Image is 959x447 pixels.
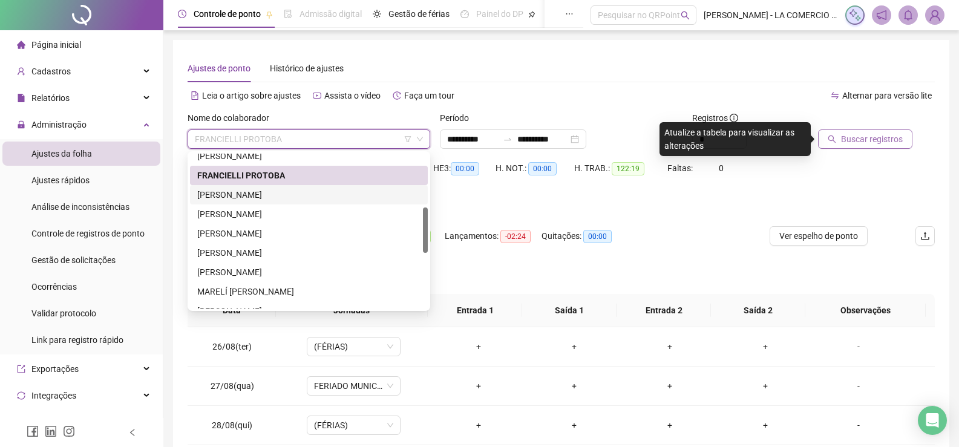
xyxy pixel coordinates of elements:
[779,229,858,243] span: Ver espelho de ponto
[211,381,254,391] span: 27/08(qua)
[617,294,711,327] th: Entrada 2
[440,111,477,125] label: Período
[536,340,612,353] div: +
[190,224,428,243] div: JESSICA VARGAS VICENTE
[503,134,512,144] span: swap-right
[704,8,838,22] span: [PERSON_NAME] - LA COMERCIO / LC COMERCIO E TRANSPORTES
[730,114,738,122] span: info-circle
[31,149,92,158] span: Ajustes da folha
[190,243,428,263] div: JULIA DANDOLINI MACHADO
[727,379,804,393] div: +
[31,202,129,212] span: Análise de inconsistências
[440,379,517,393] div: +
[404,91,454,100] span: Faça um tour
[632,340,708,353] div: +
[926,6,944,24] img: 38830
[17,391,25,400] span: sync
[31,391,76,400] span: Integrações
[17,67,25,76] span: user-add
[528,11,535,18] span: pushpin
[692,111,738,125] span: Registros
[195,130,423,148] span: FRANCIELLI PROTOBA
[212,420,252,430] span: 28/08(qui)
[190,263,428,282] div: LILIAN LEITE DA SILVA
[299,9,362,19] span: Admissão digital
[536,419,612,432] div: +
[632,379,708,393] div: +
[197,207,421,221] div: [PERSON_NAME]
[63,425,75,437] span: instagram
[818,129,912,149] button: Buscar registros
[194,9,261,19] span: Controle de ponto
[197,169,421,182] div: FRANCIELLI PROTOBA
[188,111,277,125] label: Nome do colaborador
[503,134,512,144] span: to
[31,255,116,265] span: Gestão de solicitações
[805,294,926,327] th: Observações
[197,266,421,279] div: [PERSON_NAME]
[876,10,887,21] span: notification
[823,419,894,432] div: -
[445,229,542,243] div: Lançamentos:
[632,419,708,432] div: +
[31,120,87,129] span: Administração
[314,416,393,434] span: (FÉRIAS)
[496,162,574,175] div: H. NOT.:
[451,162,479,175] span: 00:00
[667,163,695,173] span: Faltas:
[212,342,252,351] span: 26/08(ter)
[404,135,411,143] span: filter
[202,91,301,100] span: Leia o artigo sobre ajustes
[711,294,805,327] th: Saída 2
[536,379,612,393] div: +
[17,94,25,102] span: file
[27,425,39,437] span: facebook
[903,10,914,21] span: bell
[324,91,381,100] span: Assista o vídeo
[284,10,292,18] span: file-done
[190,166,428,185] div: FRANCIELLI PROTOBA
[197,285,421,298] div: MARELÍ [PERSON_NAME]
[440,340,517,353] div: +
[428,294,522,327] th: Entrada 1
[31,335,123,345] span: Link para registro rápido
[574,162,667,175] div: H. TRAB.:
[393,91,401,100] span: history
[313,91,321,100] span: youtube
[848,8,862,22] img: sparkle-icon.fc2bf0ac1784a2077858766a79e2daf3.svg
[500,230,531,243] span: -02:24
[190,185,428,204] div: GABRIELA RODRIGUES CARDOSO
[727,340,804,353] div: +
[831,91,839,100] span: swap
[583,230,612,243] span: 00:00
[178,10,186,18] span: clock-circle
[918,406,947,435] div: Open Intercom Messenger
[815,304,916,317] span: Observações
[440,419,517,432] div: +
[128,428,137,437] span: left
[197,188,421,201] div: [PERSON_NAME]
[460,10,469,18] span: dashboard
[828,135,836,143] span: search
[17,365,25,373] span: export
[565,10,574,18] span: ellipsis
[31,229,145,238] span: Controle de registros de ponto
[660,122,811,156] div: Atualize a tabela para visualizar as alterações
[197,304,421,318] div: [PERSON_NAME]
[266,11,273,18] span: pushpin
[681,11,690,20] span: search
[31,308,96,318] span: Validar protocolo
[190,282,428,301] div: MARELÍ TEREZINHA SAÚGO PATRICIO
[197,246,421,259] div: [PERSON_NAME]
[197,227,421,240] div: [PERSON_NAME]
[373,10,381,18] span: sun
[433,162,496,175] div: HE 3:
[719,163,724,173] span: 0
[197,149,421,163] div: [PERSON_NAME]
[522,294,617,327] th: Saída 1
[920,231,930,241] span: upload
[191,91,199,100] span: file-text
[727,419,804,432] div: +
[31,93,70,103] span: Relatórios
[841,132,903,146] span: Buscar registros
